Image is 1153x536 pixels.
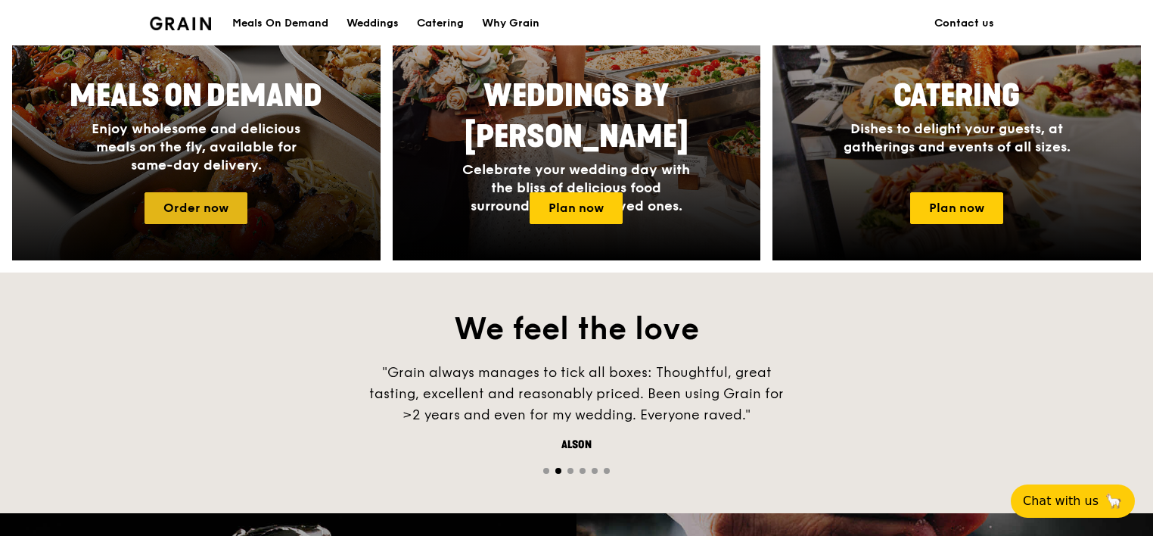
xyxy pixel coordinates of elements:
[462,161,690,214] span: Celebrate your wedding day with the bliss of delicious food surrounded by your loved ones.
[417,1,464,46] div: Catering
[604,468,610,474] span: Go to slide 6
[473,1,549,46] a: Why Grain
[925,1,1003,46] a: Contact us
[555,468,561,474] span: Go to slide 2
[893,78,1020,114] span: Catering
[543,468,549,474] span: Go to slide 1
[1011,485,1135,518] button: Chat with us🦙
[530,192,623,224] a: Plan now
[350,362,803,425] div: "Grain always manages to tick all boxes: Thoughtful, great tasting, excellent and reasonably pric...
[1023,492,1099,510] span: Chat with us
[567,468,573,474] span: Go to slide 3
[592,468,598,474] span: Go to slide 5
[347,1,399,46] div: Weddings
[350,438,803,453] div: Alson
[232,1,328,46] div: Meals On Demand
[482,1,539,46] div: Why Grain
[70,78,322,114] span: Meals On Demand
[844,120,1071,155] span: Dishes to delight your guests, at gatherings and events of all sizes.
[1105,492,1123,510] span: 🦙
[910,192,1003,224] a: Plan now
[580,468,586,474] span: Go to slide 4
[150,17,211,30] img: Grain
[465,78,688,155] span: Weddings by [PERSON_NAME]
[337,1,408,46] a: Weddings
[92,120,300,173] span: Enjoy wholesome and delicious meals on the fly, available for same-day delivery.
[408,1,473,46] a: Catering
[145,192,247,224] a: Order now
